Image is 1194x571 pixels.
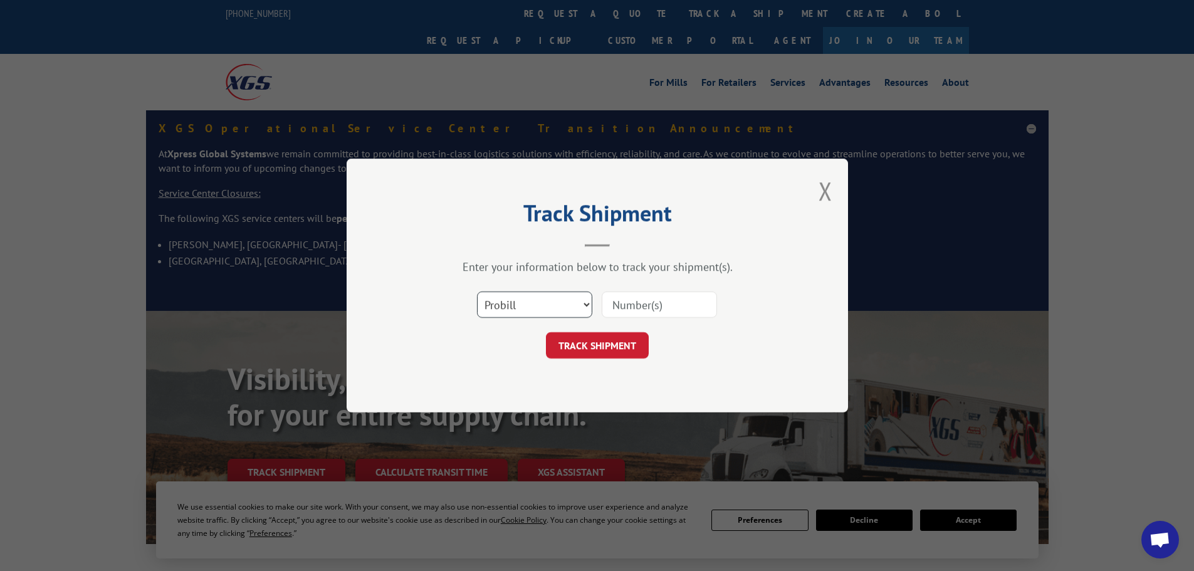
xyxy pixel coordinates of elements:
[546,332,649,359] button: TRACK SHIPMENT
[602,291,717,318] input: Number(s)
[819,174,832,207] button: Close modal
[409,204,785,228] h2: Track Shipment
[1141,521,1179,558] a: Open chat
[409,259,785,274] div: Enter your information below to track your shipment(s).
